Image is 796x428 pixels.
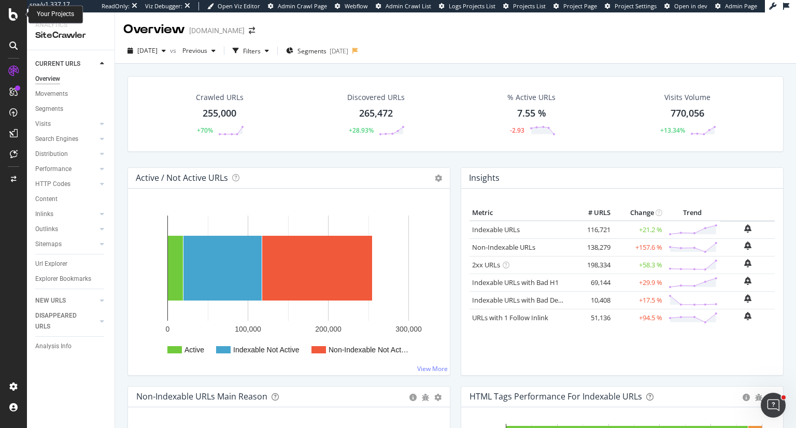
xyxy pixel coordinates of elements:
[376,2,431,10] a: Admin Crawl List
[744,277,751,285] div: bell-plus
[136,171,228,185] h4: Active / Not Active URLs
[243,47,261,55] div: Filters
[35,239,62,250] div: Sitemaps
[572,274,613,291] td: 69,144
[218,2,260,10] span: Open Viz Editor
[470,391,642,402] div: HTML Tags Performance for Indexable URLs
[35,224,97,235] a: Outlinks
[513,2,546,10] span: Projects List
[572,309,613,326] td: 51,136
[449,2,495,10] span: Logs Projects List
[472,278,559,287] a: Indexable URLs with Bad H1
[744,259,751,267] div: bell-plus
[517,107,546,120] div: 7.55 %
[35,179,97,190] a: HTTP Codes
[35,89,68,99] div: Movements
[572,256,613,274] td: 198,334
[671,107,704,120] div: 770,056
[664,92,710,103] div: Visits Volume
[472,242,535,252] a: Non-Indexable URLs
[35,224,58,235] div: Outlinks
[35,74,60,84] div: Overview
[347,92,405,103] div: Discovered URLs
[744,241,751,250] div: bell-plus
[137,46,158,55] span: 2024 Nov. 26th
[268,2,327,10] a: Admin Crawl Page
[35,164,97,175] a: Performance
[145,2,182,10] div: Viz Debugger:
[35,239,97,250] a: Sitemaps
[674,2,707,10] span: Open in dev
[315,325,342,333] text: 200,000
[35,119,97,130] a: Visits
[123,42,170,59] button: [DATE]
[178,46,207,55] span: Previous
[744,224,751,233] div: bell-plus
[563,2,597,10] span: Project Page
[613,205,665,221] th: Change
[359,107,393,120] div: 265,472
[345,2,368,10] span: Webflow
[123,21,185,38] div: Overview
[335,2,368,10] a: Webflow
[35,149,68,160] div: Distribution
[572,291,613,309] td: 10,408
[249,27,255,34] div: arrow-right-arrow-left
[35,341,72,352] div: Analysis Info
[235,325,261,333] text: 100,000
[196,92,244,103] div: Crawled URLs
[35,104,107,115] a: Segments
[469,171,500,185] h4: Insights
[725,2,757,10] span: Admin Page
[472,225,520,234] a: Indexable URLs
[613,274,665,291] td: +29.9 %
[35,194,58,205] div: Content
[503,2,546,10] a: Projects List
[166,325,170,333] text: 0
[386,2,431,10] span: Admin Crawl List
[744,312,751,320] div: bell-plus
[35,179,70,190] div: HTTP Codes
[35,134,97,145] a: Search Engines
[35,89,107,99] a: Movements
[35,295,66,306] div: NEW URLS
[35,59,80,69] div: CURRENT URLS
[613,256,665,274] td: +58.3 %
[37,10,74,19] div: Your Projects
[417,364,448,373] a: View More
[472,260,500,269] a: 2xx URLs
[35,310,97,332] a: DISAPPEARED URLS
[329,346,408,354] text: Non-Indexable Not Act…
[439,2,495,10] a: Logs Projects List
[605,2,657,10] a: Project Settings
[35,104,63,115] div: Segments
[35,59,97,69] a: CURRENT URLS
[664,2,707,10] a: Open in dev
[613,309,665,326] td: +94.5 %
[282,42,352,59] button: Segments[DATE]
[35,134,78,145] div: Search Engines
[35,274,91,284] div: Explorer Bookmarks
[35,21,106,30] div: Analytics
[572,205,613,221] th: # URLS
[761,393,786,418] iframe: Intercom live chat
[178,42,220,59] button: Previous
[409,394,417,401] div: circle-info
[35,209,53,220] div: Inlinks
[35,259,107,269] a: Url Explorer
[136,205,438,367] div: A chart.
[572,238,613,256] td: 138,279
[435,175,442,182] i: Options
[203,107,236,120] div: 255,000
[510,126,524,135] div: -2.93
[665,205,720,221] th: Trend
[184,346,204,354] text: Active
[278,2,327,10] span: Admin Crawl Page
[189,25,245,36] div: [DOMAIN_NAME]
[170,46,178,55] span: vs
[229,42,273,59] button: Filters
[233,346,300,354] text: Indexable Not Active
[660,126,685,135] div: +13.34%
[472,295,585,305] a: Indexable URLs with Bad Description
[197,126,213,135] div: +70%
